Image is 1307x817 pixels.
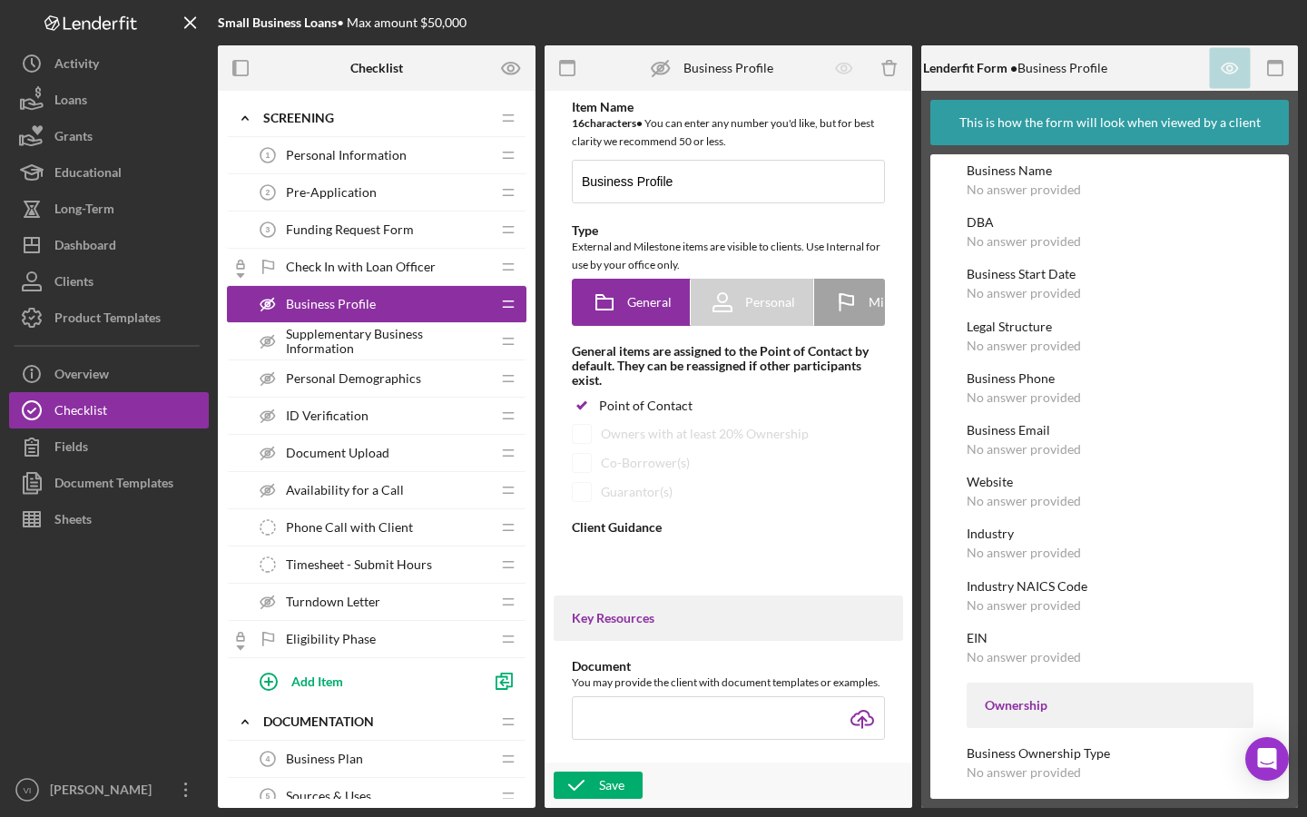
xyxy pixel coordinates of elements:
div: Sheets [54,501,92,542]
div: Overview [54,356,109,397]
a: Overview [9,356,209,392]
button: Add Item [245,663,481,699]
span: Personal Information [286,148,407,162]
span: Check In with Loan Officer [286,260,436,274]
div: Key Resources [572,611,885,625]
div: Educational [54,154,122,195]
button: Activity [9,45,209,82]
div: Owners with at least 20% Ownership [601,427,809,441]
button: Save [554,772,643,799]
span: Timesheet - Submit Hours [286,557,432,572]
button: Sheets [9,501,209,537]
div: No answer provided [967,442,1081,457]
div: Loans [54,82,87,123]
div: No answer provided [967,286,1081,300]
div: This is how the form will look when viewed by a client [959,100,1261,145]
span: Business Plan [286,752,363,766]
tspan: 1 [266,151,270,160]
div: • Max amount $50,000 [218,15,467,30]
span: Pre-Application [286,185,377,200]
div: No answer provided [967,339,1081,353]
button: Clients [9,263,209,300]
div: You can enter any number you'd like, but for best clarity we recommend 50 or less. [572,114,885,151]
div: DBA [967,215,1253,230]
button: Document Templates [9,465,209,501]
div: Document [572,659,885,674]
tspan: 5 [266,792,270,801]
button: Long-Term [9,191,209,227]
div: Document Templates [54,465,173,506]
div: Business Profile [683,61,773,75]
div: External and Milestone items are visible to clients. Use Internal for use by your office only. [572,238,885,274]
div: No answer provided [967,650,1081,664]
div: You may provide the client with document templates or examples. [572,674,885,692]
button: VI[PERSON_NAME] [9,772,209,808]
div: Type [572,223,885,238]
div: No answer provided [967,765,1081,780]
span: Funding Request Form [286,222,414,237]
span: Eligibility Phase [286,632,376,646]
span: Milestone [869,295,925,310]
div: Industry NAICS Code [967,579,1253,594]
div: Business Profile [923,61,1107,75]
div: Dashboard [54,227,116,268]
text: VI [23,785,31,795]
div: Activity [54,45,99,86]
div: Website [967,475,1253,489]
tspan: 4 [266,754,270,763]
div: Fields [54,428,88,469]
b: Checklist [350,61,403,75]
div: No answer provided [967,390,1081,405]
button: Product Templates [9,300,209,336]
button: Fields [9,428,209,465]
span: Turndown Letter [286,595,380,609]
div: Legal Structure [967,320,1253,334]
tspan: 3 [266,225,270,234]
div: Add Item [291,664,343,698]
div: EIN [967,631,1253,645]
span: ID Verification [286,408,369,423]
div: Business Phone [967,371,1253,386]
div: Business Start Date [967,267,1253,281]
div: Save [599,772,624,799]
b: 16 character s • [572,116,643,130]
div: Guarantor(s) [601,485,673,499]
button: Loans [9,82,209,118]
div: Documentation [263,714,490,729]
span: Sources & Uses [286,789,371,803]
div: Grants [54,118,93,159]
b: Small Business Loans [218,15,337,30]
button: Grants [9,118,209,154]
div: General items are assigned to the Point of Contact by default. They can be reassigned if other pa... [572,344,885,388]
button: Checklist [9,392,209,428]
div: Point of Contact [599,399,693,413]
a: Educational [9,154,209,191]
div: Checklist [54,392,107,433]
div: No answer provided [967,234,1081,249]
div: Co-Borrower(s) [601,456,690,470]
button: Dashboard [9,227,209,263]
div: Product Templates [54,300,161,340]
div: Business Ownership Type [967,746,1253,761]
div: Business Email [967,423,1253,438]
tspan: 2 [266,188,270,197]
b: Lenderfit Form • [923,60,1017,75]
div: [PERSON_NAME] [45,772,163,812]
div: Open Intercom Messenger [1245,737,1289,781]
div: Ownership [985,698,1235,713]
div: Client Guidance [572,520,885,535]
span: General [627,295,672,310]
span: Personal [745,295,795,310]
div: Industry [967,527,1253,541]
div: Item Name [572,100,885,114]
div: Long-Term [54,191,114,231]
div: No answer provided [967,182,1081,197]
